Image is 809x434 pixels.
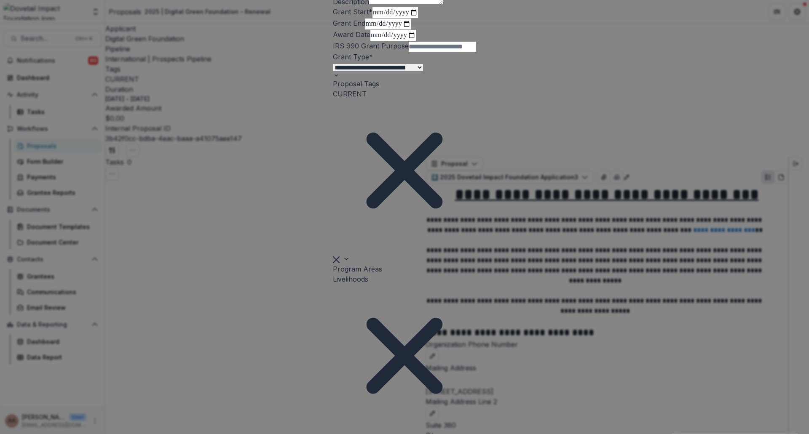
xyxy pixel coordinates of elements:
[333,19,365,27] label: Grant End
[333,30,370,39] label: Award Date
[333,42,409,50] label: IRS 990 Grant Purpose
[333,99,476,242] div: Remove CURRENT
[333,53,373,61] label: Grant Type
[333,265,382,273] label: Program Areas
[333,8,372,16] label: Grant Start
[333,90,367,98] span: CURRENT
[333,80,379,88] label: Proposal Tags
[333,254,340,264] div: Clear selected options
[333,284,476,427] div: Remove Livelihoods
[333,275,368,283] span: Livelihoods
